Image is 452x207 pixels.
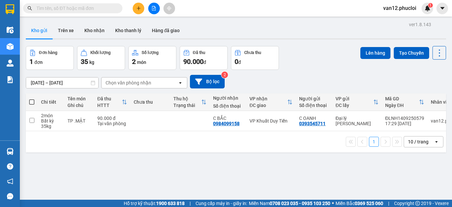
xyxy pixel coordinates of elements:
[26,46,74,70] button: Đơn hàng1đơn
[408,138,429,145] div: 10 / trang
[428,3,433,8] sup: 1
[193,50,205,55] div: Đã thu
[235,58,238,66] span: 0
[7,26,14,33] img: warehouse-icon
[79,23,110,38] button: Kho nhận
[173,103,201,108] div: Trạng thái
[7,163,13,170] span: question-circle
[238,60,241,65] span: đ
[97,96,122,101] div: Đã thu
[77,46,125,70] button: Khối lượng35kg
[299,103,329,108] div: Số điện thoại
[68,103,91,108] div: Ghi chú
[355,201,383,206] strong: 0369 525 060
[156,201,185,206] strong: 1900 633 818
[369,137,379,147] button: 1
[7,60,14,67] img: warehouse-icon
[336,200,383,207] span: Miền Bắc
[68,96,91,101] div: Tên món
[136,6,141,11] span: plus
[134,99,167,105] div: Chưa thu
[385,121,424,126] div: 17:29 [DATE]
[34,60,43,65] span: đơn
[246,93,296,111] th: Toggle SortBy
[336,116,379,126] div: Đại lý [PERSON_NAME]
[170,93,210,111] th: Toggle SortBy
[148,3,160,14] button: file-add
[196,200,247,207] span: Cung cấp máy in - giấy in:
[39,50,57,55] div: Đơn hàng
[332,93,382,111] th: Toggle SortBy
[249,96,287,101] div: VP nhận
[178,80,183,85] svg: open
[244,50,261,55] div: Chưa thu
[388,200,389,207] span: |
[213,103,243,109] div: Số điện thoại
[409,21,431,28] div: ver 1.8.143
[41,118,61,124] div: Bất kỳ
[97,121,127,126] div: Tại văn phòng
[90,50,111,55] div: Khối lượng
[152,6,156,11] span: file-add
[190,75,225,88] button: Bộ lọc
[270,201,330,206] strong: 0708 023 035 - 0935 103 250
[299,96,329,101] div: Người gửi
[124,200,185,207] span: Hỗ trợ kỹ thuật:
[94,93,130,111] th: Toggle SortBy
[68,118,91,124] div: TP .MẬT
[434,139,439,144] svg: open
[7,193,13,199] span: message
[41,99,61,105] div: Chi tiết
[110,23,147,38] button: Kho thanh lý
[231,46,279,70] button: Chưa thu0đ
[180,46,228,70] button: Đã thu90.000đ
[385,116,424,121] div: ĐLNH1409250579
[6,4,14,14] img: logo-vxr
[41,124,61,129] div: 35 kg
[382,93,428,111] th: Toggle SortBy
[142,50,158,55] div: Số lượng
[190,200,191,207] span: |
[203,60,206,65] span: đ
[89,60,94,65] span: kg
[249,118,293,124] div: VP Khuất Duy Tiến
[137,60,146,65] span: món
[97,116,127,121] div: 90.000 đ
[29,58,33,66] span: 1
[27,6,32,11] span: search
[213,95,243,101] div: Người nhận
[7,148,14,155] img: warehouse-icon
[183,58,203,66] span: 90.000
[7,76,14,83] img: solution-icon
[336,96,373,101] div: VP gửi
[360,47,390,59] button: Lên hàng
[332,202,334,205] span: ⚪️
[167,6,171,11] span: aim
[299,116,329,121] div: C OANH
[41,113,61,118] div: 2 món
[221,72,228,78] sup: 2
[97,103,122,108] div: HTTT
[7,43,14,50] img: warehouse-icon
[213,116,243,121] div: C BẮC
[249,103,287,108] div: ĐC giao
[415,201,420,206] span: copyright
[147,23,185,38] button: Hàng đã giao
[36,5,114,12] input: Tìm tên, số ĐT hoặc mã đơn
[133,3,144,14] button: plus
[132,58,136,66] span: 2
[436,3,448,14] button: caret-down
[213,121,240,126] div: 0984099158
[425,5,430,11] img: icon-new-feature
[128,46,176,70] button: Số lượng2món
[378,4,422,12] span: van12.phucloi
[336,103,373,108] div: ĐC lấy
[439,5,445,11] span: caret-down
[163,3,175,14] button: aim
[26,23,53,38] button: Kho gửi
[385,103,419,108] div: Ngày ĐH
[53,23,79,38] button: Trên xe
[385,96,419,101] div: Mã GD
[249,200,330,207] span: Miền Nam
[81,58,88,66] span: 35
